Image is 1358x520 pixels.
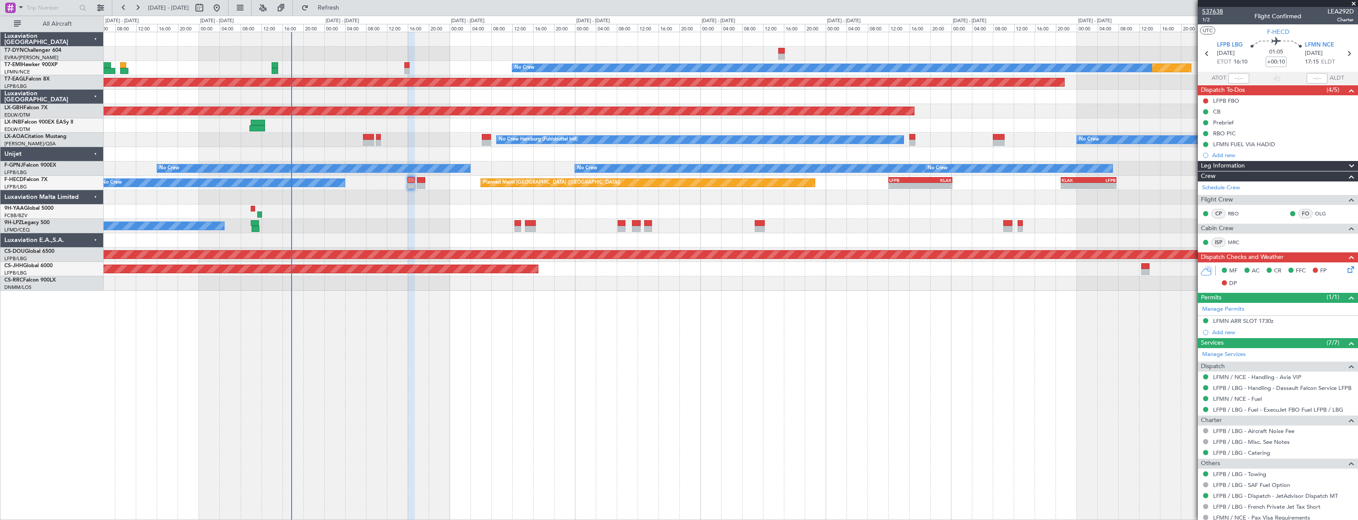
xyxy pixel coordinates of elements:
div: 00:00 [450,24,471,32]
span: [DATE] [1217,49,1235,58]
span: 16:10 [1234,58,1247,67]
div: 16:00 [408,24,429,32]
a: LFMD/CEQ [4,227,30,233]
input: --:-- [1228,73,1249,84]
a: MRC [1228,238,1247,246]
div: 16:00 [1160,24,1181,32]
span: ALDT [1330,74,1344,83]
div: [DATE] - [DATE] [953,17,986,25]
div: 12:00 [387,24,408,32]
a: CS-DOUGlobal 6500 [4,249,54,254]
span: Others [1201,459,1220,469]
a: LFPB / LBG - Catering [1213,449,1270,456]
span: Dispatch Checks and Weather [1201,252,1284,262]
div: LFMN ARR SLOT 1730z [1213,317,1274,325]
div: 00:00 [826,24,847,32]
div: LFPB [1089,178,1116,183]
span: LFMN NCE [1305,41,1334,50]
a: LFPB / LBG - Handling - Dassault Falcon Service LFPB [1213,384,1351,392]
div: 08:00 [742,24,763,32]
a: 9H-YAAGlobal 5000 [4,206,54,211]
div: Planned Maint [GEOGRAPHIC_DATA] ([GEOGRAPHIC_DATA]) [483,176,620,189]
div: No Crew [928,162,948,175]
div: LFMN FUEL VIA HADID [1213,141,1275,148]
div: 16:00 [282,24,303,32]
div: CB [1213,108,1220,115]
a: LFMN / NCE - Fuel [1213,395,1262,403]
a: LFPB / LBG - SAF Fuel Option [1213,481,1290,489]
div: 08:00 [617,24,638,32]
div: No Crew [159,162,179,175]
a: EDLW/DTM [4,126,30,133]
div: 20:00 [931,24,951,32]
span: (4/5) [1327,85,1339,94]
span: FFC [1296,267,1306,275]
div: Prebrief [1213,119,1234,126]
div: 00:00 [575,24,596,32]
a: T7-DYNChallenger 604 [4,48,61,53]
a: [PERSON_NAME]/QSA [4,141,56,147]
span: ATOT [1212,74,1226,83]
div: 20:00 [805,24,826,32]
div: 12:00 [1014,24,1035,32]
span: LX-AOA [4,134,24,139]
div: 08:00 [366,24,387,32]
span: 9H-LPZ [4,220,22,225]
div: 20:00 [178,24,199,32]
div: - [889,183,921,188]
div: 12:00 [889,24,910,32]
div: 00:00 [199,24,220,32]
span: LX-GBH [4,105,24,111]
a: LFPB/LBG [4,255,27,262]
div: FO [1298,209,1313,218]
a: LFPB/LBG [4,169,27,176]
div: Add new [1212,151,1354,159]
div: [DATE] - [DATE] [326,17,359,25]
span: Refresh [310,5,347,11]
span: Flight Crew [1201,195,1233,205]
a: T7-EAGLFalcon 8X [4,77,50,82]
a: LX-GBHFalcon 7X [4,105,47,111]
a: Schedule Crew [1202,184,1240,192]
a: LFPB / LBG - Towing [1213,470,1266,478]
button: All Aircraft [10,17,94,31]
span: Charter [1201,416,1222,426]
div: - [920,183,951,188]
div: 16:00 [659,24,679,32]
span: ELDT [1321,58,1335,67]
div: 04:00 [94,24,115,32]
div: 16:00 [1035,24,1056,32]
div: 00:00 [700,24,721,32]
span: [DATE] - [DATE] [148,4,189,12]
div: 16:00 [533,24,554,32]
span: MF [1229,267,1237,275]
div: Flight Confirmed [1254,12,1301,21]
span: 9H-YAA [4,206,24,211]
div: LFPB [889,178,921,183]
div: ISP [1211,238,1226,247]
div: 08:00 [115,24,136,32]
a: LFPB / LBG - Misc. See Notes [1213,438,1290,446]
span: 17:15 [1305,58,1319,67]
div: 08:00 [491,24,512,32]
span: Dispatch To-Dos [1201,85,1245,95]
div: Add new [1212,329,1354,336]
div: - [1089,183,1116,188]
div: 12:00 [262,24,282,32]
div: 12:00 [512,24,533,32]
span: F-HECD [1267,27,1289,37]
div: 12:00 [136,24,157,32]
span: 01:05 [1269,48,1283,57]
span: CR [1274,267,1281,275]
span: T7-EMI [4,62,21,67]
div: [DATE] - [DATE] [827,17,861,25]
div: 20:00 [679,24,700,32]
span: FP [1320,267,1327,275]
div: 20:00 [1181,24,1202,32]
span: Permits [1201,293,1221,303]
div: 16:00 [784,24,805,32]
span: Charter [1328,16,1354,23]
div: 00:00 [324,24,345,32]
div: 04:00 [847,24,867,32]
span: (7/7) [1327,338,1339,347]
